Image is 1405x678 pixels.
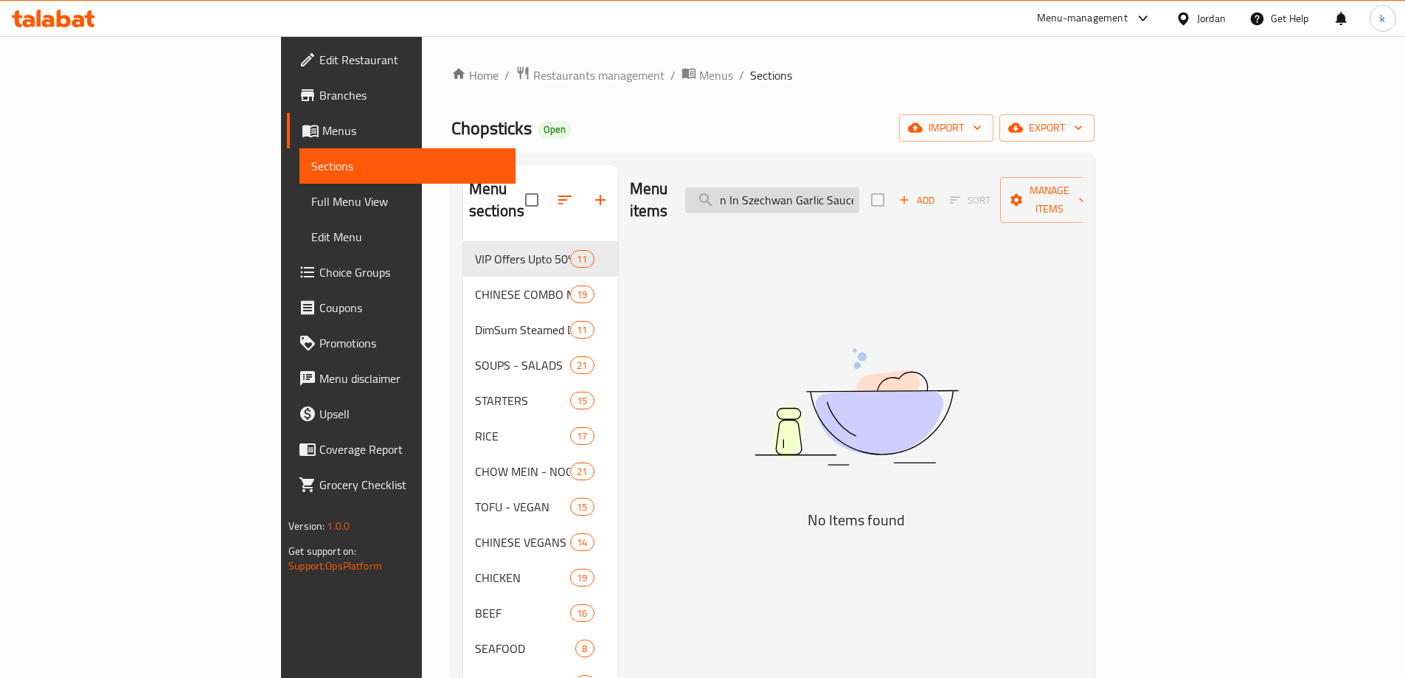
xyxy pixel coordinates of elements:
span: CHOW MEIN - NOODLES [475,463,571,480]
div: items [570,498,594,516]
span: export [1011,119,1083,137]
div: SOUPS - SALADS21 [463,347,618,383]
span: Choice Groups [319,263,504,281]
span: SEAFOOD [475,640,576,657]
div: items [570,392,594,409]
span: 8 [576,642,593,656]
a: Sections [299,148,516,184]
div: items [575,640,594,657]
div: items [570,533,594,551]
button: Add [893,189,940,212]
span: 11 [571,323,593,337]
div: CHINESE COMBO MEALS19 [463,277,618,312]
span: 19 [571,288,593,302]
span: Select section first [940,189,1000,212]
span: Edit Restaurant [319,51,504,69]
span: Select all sections [516,184,547,215]
span: Add [897,192,937,209]
div: items [570,286,594,303]
div: items [570,569,594,587]
span: SOUPS - SALADS [475,356,571,374]
span: Upsell [319,405,504,423]
span: 21 [571,465,593,479]
span: Open [538,123,572,136]
span: Menus [699,66,733,84]
span: Coverage Report [319,440,504,458]
span: RICE [475,427,571,445]
span: 21 [571,359,593,373]
button: import [899,114,993,142]
a: Grocery Checklist [287,467,516,502]
span: Full Menu View [311,193,504,210]
span: VIP Offers Upto 50% Off: CHINESE-SUSHI [475,250,571,268]
a: Branches [287,77,516,113]
div: items [570,321,594,339]
a: Promotions [287,325,516,361]
span: 15 [571,394,593,408]
h2: Menu items [630,178,668,222]
span: Add item [893,189,940,212]
span: 1.0.0 [327,516,350,536]
span: Restaurants management [533,66,665,84]
nav: breadcrumb [451,66,1094,85]
span: Menus [322,122,504,139]
span: Grocery Checklist [319,476,504,494]
div: VIP Offers Upto 50% Off: CHINESE-SUSHI11 [463,241,618,277]
a: Coverage Report [287,432,516,467]
span: Sort sections [547,182,583,218]
div: items [570,427,594,445]
div: items [570,356,594,374]
a: Coupons [287,290,516,325]
div: items [570,463,594,480]
a: Menu disclaimer [287,361,516,396]
span: import [911,119,982,137]
div: BEEF [475,604,571,622]
span: DimSum Steamed Dumplings -Potstickers [475,321,571,339]
span: Manage items [1012,181,1087,218]
span: 19 [571,571,593,585]
button: export [999,114,1094,142]
a: Full Menu View [299,184,516,219]
a: Support.OpsPlatform [288,556,382,575]
a: Choice Groups [287,255,516,290]
div: Jordan [1197,10,1226,27]
button: Manage items [1000,177,1099,223]
span: Edit Menu [311,228,504,246]
input: search [685,187,859,213]
a: Menus [287,113,516,148]
div: Menu-management [1037,10,1128,27]
span: Sections [750,66,792,84]
div: STARTERS15 [463,383,618,418]
span: TOFU - VEGAN [475,498,571,516]
span: STARTERS [475,392,571,409]
span: k [1380,10,1385,27]
span: Promotions [319,334,504,352]
span: Branches [319,86,504,104]
div: SEAFOOD8 [463,631,618,666]
a: Restaurants management [516,66,665,85]
span: Menu disclaimer [319,370,504,387]
li: / [670,66,676,84]
div: DimSum Steamed Dumplings -Potstickers11 [463,312,618,347]
li: / [739,66,744,84]
h5: No Items found [672,508,1041,532]
div: CHINESE VEGANS - VEGGIE14 [463,525,618,560]
span: CHICKEN [475,569,571,587]
button: Add section [583,182,618,218]
div: BEEF16 [463,595,618,631]
div: CHOW MEIN - NOODLES21 [463,454,618,489]
div: TOFU - VEGAN15 [463,489,618,525]
span: Coupons [319,299,504,316]
div: RICE17 [463,418,618,454]
span: 16 [571,606,593,620]
span: CHINESE COMBO MEALS [475,286,571,303]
